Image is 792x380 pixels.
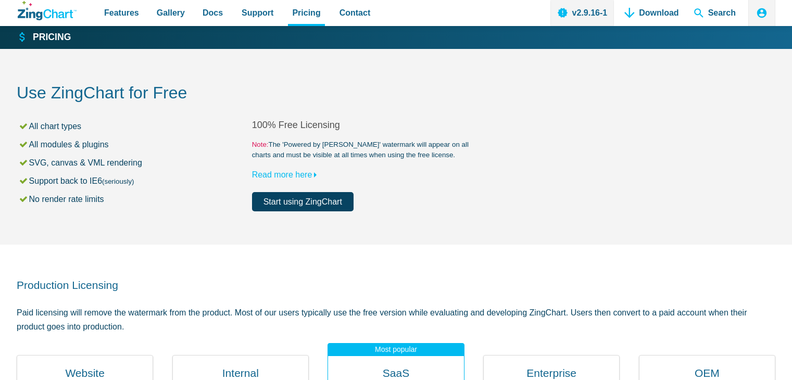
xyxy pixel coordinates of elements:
p: Paid licensing will remove the watermark from the product. Most of our users typically use the fr... [17,306,775,334]
a: ZingChart Logo. Click to return to the homepage [18,1,77,20]
span: Support [242,6,273,20]
a: Read more here [252,170,322,179]
li: All modules & plugins [18,137,252,151]
a: Start using ZingChart [252,192,354,211]
li: SVG, canvas & VML rendering [18,156,252,170]
small: (seriously) [102,178,134,185]
h2: Use ZingChart for Free [17,82,775,106]
li: Support back to IE6 [18,174,252,188]
span: Docs [203,6,223,20]
li: No render rate limits [18,192,252,206]
strong: Pricing [33,33,71,42]
li: All chart types [18,119,252,133]
span: Pricing [292,6,320,20]
span: Features [104,6,139,20]
span: Contact [340,6,371,20]
h2: 100% Free Licensing [252,119,487,131]
small: The 'Powered by [PERSON_NAME]' watermark will appear on all charts and must be visible at all tim... [252,140,487,160]
span: Note: [252,141,269,148]
span: Gallery [157,6,185,20]
a: Pricing [18,31,71,44]
h2: Production Licensing [17,278,775,292]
